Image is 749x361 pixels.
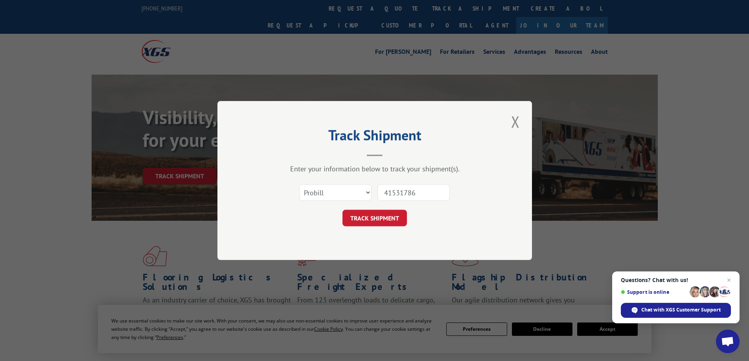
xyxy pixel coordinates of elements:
[621,289,687,295] span: Support is online
[641,306,721,313] span: Chat with XGS Customer Support
[377,184,450,201] input: Number(s)
[257,164,493,173] div: Enter your information below to track your shipment(s).
[342,210,407,226] button: TRACK SHIPMENT
[621,277,731,283] span: Questions? Chat with us!
[621,303,731,318] span: Chat with XGS Customer Support
[509,111,522,132] button: Close modal
[257,130,493,145] h2: Track Shipment
[716,330,740,353] a: Open chat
